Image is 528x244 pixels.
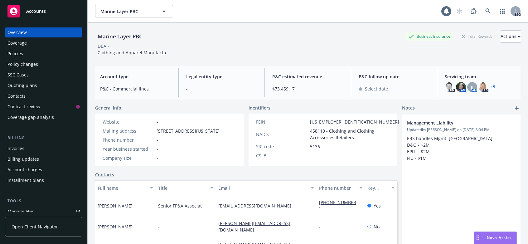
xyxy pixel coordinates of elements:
[5,198,82,204] div: Tools
[186,73,257,80] span: Legal entity type
[5,38,82,48] a: Coverage
[100,85,171,92] span: P&C - Commercial lines
[7,49,23,59] div: Policies
[317,180,365,195] button: Phone number
[5,27,82,37] a: Overview
[7,154,39,164] div: Billing updates
[157,146,158,152] span: -
[5,207,82,217] a: Manage files
[365,180,397,195] button: Key contact
[103,146,154,152] div: Year business started
[7,59,38,69] div: Policy changes
[5,144,82,154] a: Invoices
[456,82,466,92] img: photo
[7,165,42,175] div: Account charges
[103,155,154,161] div: Company size
[491,85,495,89] a: +5
[95,171,114,178] a: Contacts
[7,207,34,217] div: Manage files
[249,105,270,111] span: Identifiers
[7,102,40,112] div: Contract review
[95,105,121,111] span: General info
[158,223,160,230] span: -
[256,119,308,125] div: FEIN
[407,135,516,161] p: ERS handles Mgmt. [GEOGRAPHIC_DATA]. D&O - $2M EPLI - $2M FID - $1M
[471,84,473,90] span: JJ
[12,223,58,230] span: Open Client Navigator
[256,143,308,150] div: SIC code
[256,152,308,159] div: CSLB
[95,180,156,195] button: Full name
[218,203,296,209] a: [EMAIL_ADDRESS][DOMAIN_NAME]
[7,144,24,154] div: Invoices
[256,131,308,138] div: NAICS
[100,8,154,15] span: Marine Layer PBC
[478,82,488,92] img: photo
[103,128,154,134] div: Mailing address
[157,119,158,125] a: -
[272,85,343,92] span: $73,459.17
[482,5,494,17] a: Search
[5,70,82,80] a: SSC Cases
[319,224,326,230] a: -
[310,128,399,141] span: 458110 - Clothing and Clothing Accessories Retailers
[98,50,166,56] span: Clothing and Apparel Manufactu
[5,91,82,101] a: Contacts
[5,49,82,59] a: Policies
[156,180,216,195] button: Title
[474,232,482,244] div: Drag to move
[5,2,82,20] a: Accounts
[95,32,145,41] div: Marine Layer PBC
[26,9,46,14] span: Accounts
[5,112,82,122] a: Coverage gap analysis
[5,102,82,112] a: Contract review
[157,128,220,134] span: [STREET_ADDRESS][US_STATE]
[98,203,133,209] span: [PERSON_NAME]
[103,119,154,125] div: Website
[157,155,158,161] span: -
[407,127,516,133] span: Updated by [PERSON_NAME] on [DATE] 3:04 PM
[5,154,82,164] a: Billing updates
[216,180,317,195] button: Email
[367,185,388,191] div: Key contact
[310,143,320,150] span: 5136
[5,81,82,90] a: Quoting plans
[7,70,29,80] div: SSC Cases
[98,223,133,230] span: [PERSON_NAME]
[98,185,146,191] div: Full name
[7,27,27,37] div: Overview
[103,137,154,143] div: Phone number
[7,38,27,48] div: Coverage
[5,175,82,185] a: Installment plans
[158,203,202,209] span: Senior FP&A Associat
[405,32,453,40] div: Business Insurance
[501,30,521,43] button: Actions
[157,137,158,143] span: -
[453,5,466,17] a: Start snowing
[218,185,307,191] div: Email
[7,112,54,122] div: Coverage gap analysis
[374,203,381,209] span: Yes
[310,152,312,159] span: -
[7,175,44,185] div: Installment plans
[5,59,82,69] a: Policy changes
[272,73,343,80] span: P&C estimated revenue
[359,73,429,80] span: P&C follow up date
[474,232,517,244] button: Nova Assist
[365,85,388,92] span: Select date
[5,135,82,141] div: Billing
[445,73,516,80] span: Servicing team
[374,223,380,230] span: No
[186,85,257,92] span: -
[98,43,109,49] div: DBA: -
[95,5,173,17] button: Marine Layer PBC
[7,91,26,101] div: Contacts
[319,199,356,212] a: [PHONE_NUMBER]
[407,120,499,126] span: Management Liability
[402,115,521,166] div: Management LiabilityUpdatedby [PERSON_NAME] on [DATE] 3:04 PMERS handles Mgmt. [GEOGRAPHIC_DATA]....
[402,105,415,112] span: Notes
[458,32,496,40] div: Total Rewards
[467,5,480,17] a: Report a Bug
[100,73,171,80] span: Account type
[158,185,207,191] div: Title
